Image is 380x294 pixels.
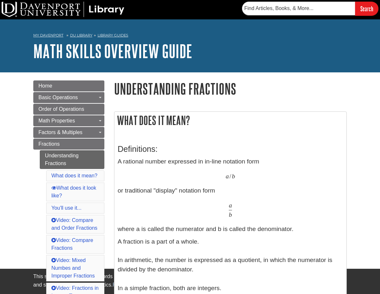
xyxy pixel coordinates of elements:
[33,115,104,126] a: Math Properties
[33,92,104,103] a: Basic Operations
[229,202,232,209] span: a
[38,83,52,89] span: Home
[51,205,81,211] a: You'll use it...
[33,127,104,138] a: Factors & Multiples
[232,173,235,180] span: b
[33,33,63,38] a: My Davenport
[226,173,229,180] span: a
[118,144,343,154] h3: Definitions:
[51,257,95,278] a: Video: Mixed Numbes and Improper Fractions
[33,80,104,91] a: Home
[38,130,82,135] span: Factors & Multiples
[242,2,378,16] form: Searches DU Library's articles, books, and more
[38,106,84,112] span: Order of Operations
[38,141,60,147] span: Fractions
[229,211,232,218] span: b
[51,185,96,198] a: What does it look like?
[114,112,346,129] h2: What does it mean?
[118,157,343,234] p: A rational number expressed in in-line notation form or traditional "display" notation form where...
[51,237,93,251] a: Video: Compare Fractions
[70,33,92,37] a: DU Library
[229,173,231,180] span: /
[98,33,128,37] a: Library Guides
[355,2,378,16] input: Search
[242,2,355,15] input: Find Articles, Books, & More...
[51,173,97,178] a: What does it mean?
[2,2,124,17] img: DU Library
[114,80,347,97] h1: Understanding Fractions
[38,118,75,123] span: Math Properties
[33,139,104,150] a: Fractions
[51,217,97,231] a: Video: Compare and Order Fractions
[33,104,104,115] a: Order of Operations
[33,41,192,61] a: Math Skills Overview Guide
[38,95,78,100] span: Basic Operations
[40,150,104,169] a: Understanding Fractions
[33,31,347,41] nav: breadcrumb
